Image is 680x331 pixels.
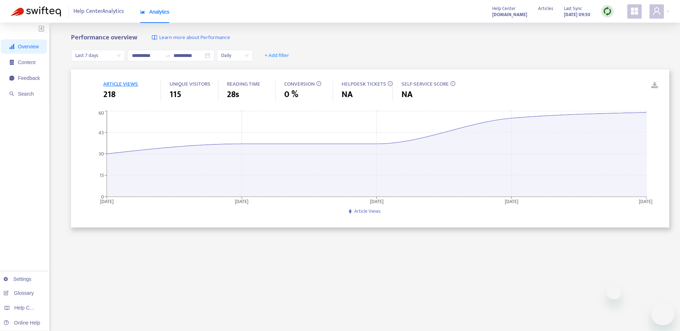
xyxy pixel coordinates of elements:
iframe: Bouton de lancement de la fenêtre de messagerie [651,302,674,325]
span: message [9,76,14,81]
span: Article Views [354,207,381,215]
tspan: 30 [99,150,104,158]
span: CONVERSION [284,80,315,88]
span: 218 [103,88,115,101]
span: Articles [538,5,553,13]
span: READING TIME [227,80,260,88]
img: Swifteq [11,6,61,16]
tspan: 45 [99,128,104,136]
span: Feedback [18,75,40,81]
span: user [652,7,661,15]
span: NA [401,88,413,101]
img: sync.dc5367851b00ba804db3.png [603,7,612,16]
span: Help Center [492,5,516,13]
span: search [9,91,14,96]
span: 0 % [284,88,298,101]
a: Glossary [4,290,34,296]
span: Content [18,59,35,65]
span: 28s [227,88,239,101]
b: Performance overview [71,32,137,43]
span: Help Center Analytics [73,5,124,18]
tspan: [DATE] [370,197,384,205]
span: to [165,53,171,58]
strong: [DATE] 09:50 [564,11,590,19]
tspan: [DATE] [639,197,652,205]
span: HELPDESK TICKETS [342,80,386,88]
span: Search [18,91,34,97]
span: container [9,60,14,65]
span: 115 [170,88,181,101]
a: [DOMAIN_NAME] [492,10,527,19]
tspan: 0 [101,192,104,201]
a: Learn more about Performance [152,34,230,42]
tspan: [DATE] [505,197,518,205]
span: Help Centers [14,305,44,311]
span: Overview [18,44,39,49]
img: image-link [152,35,157,40]
span: SELF-SERVICE SCORE [401,80,449,88]
span: Analytics [140,9,170,15]
span: signal [9,44,14,49]
span: ARTICLE VIEWS [103,80,138,88]
a: Settings [4,276,32,282]
span: Learn more about Performance [159,34,230,42]
span: NA [342,88,353,101]
strong: [DOMAIN_NAME] [492,11,527,19]
span: appstore [630,7,639,15]
span: Daily [221,50,248,61]
button: + Add filter [259,50,295,61]
span: + Add filter [265,51,289,60]
span: UNIQUE VISITORS [170,80,210,88]
tspan: 60 [99,109,104,117]
tspan: [DATE] [235,197,249,205]
span: swap-right [165,53,171,58]
span: Last 7 days [75,50,120,61]
a: Online Help [4,320,40,326]
span: area-chart [140,9,145,14]
span: Last Sync [564,5,582,13]
tspan: 15 [100,171,104,179]
iframe: Fermer le message [607,285,621,299]
tspan: [DATE] [100,197,114,205]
